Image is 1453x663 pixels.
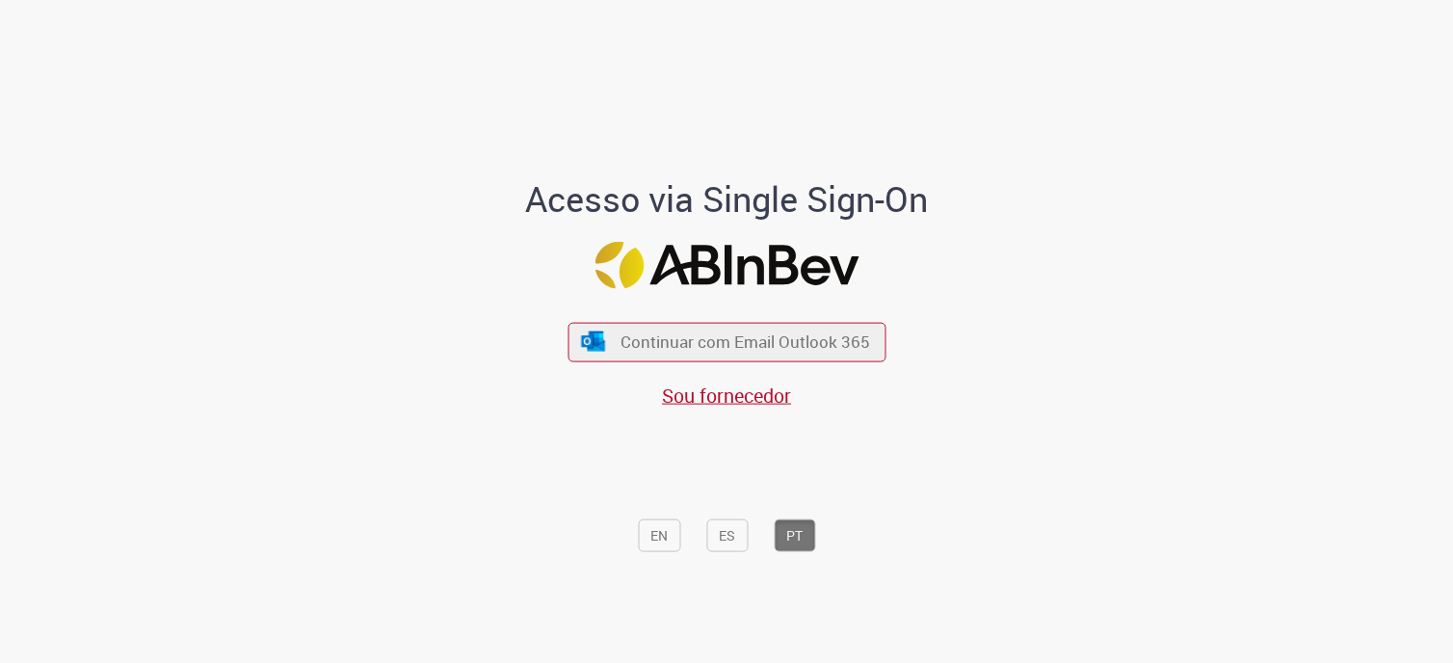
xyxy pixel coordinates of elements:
button: ES [706,519,748,552]
img: ícone Azure/Microsoft 360 [580,331,607,352]
button: ícone Azure/Microsoft 360 Continuar com Email Outlook 365 [568,322,885,361]
h1: Acesso via Single Sign-On [460,180,994,219]
button: PT [774,519,815,552]
a: Sou fornecedor [662,382,791,408]
img: Logo ABInBev [594,241,859,288]
span: Continuar com Email Outlook 365 [621,331,870,353]
button: EN [638,519,680,552]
